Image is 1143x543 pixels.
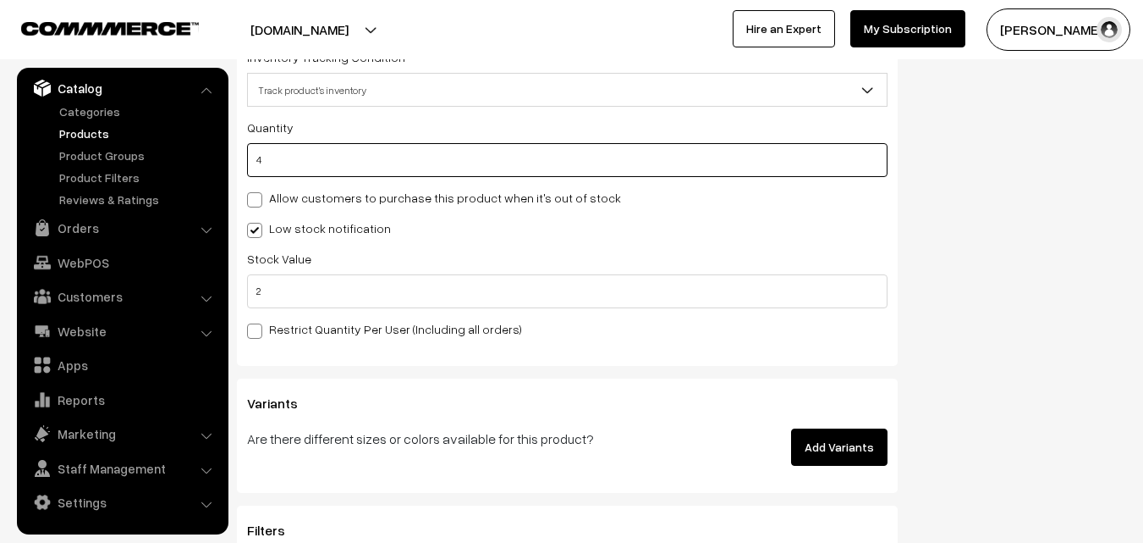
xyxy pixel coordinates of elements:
label: Allow customers to purchase this product when it's out of stock [247,189,621,207]
input: Quantity [247,143,887,177]
a: Categories [55,103,223,120]
label: Restrict Quantity Per User (Including all orders) [247,320,522,338]
span: Variants [247,395,318,412]
a: My Subscription [850,10,965,47]
a: COMMMERCE [21,17,169,37]
img: user [1096,17,1122,42]
input: Stock Value [247,274,887,308]
a: Reports [21,385,223,415]
label: Stock Value [247,250,311,268]
button: Add Variants [791,429,887,466]
a: Catalog [21,73,223,103]
p: Are there different sizes or colors available for this product? [247,429,665,449]
a: WebPOS [21,247,223,278]
label: Quantity [247,119,294,136]
a: Orders [21,213,223,243]
a: Customers [21,281,223,312]
a: Apps [21,350,223,380]
a: Hire an Expert [733,10,835,47]
button: [PERSON_NAME] [986,8,1130,51]
a: Website [21,316,223,346]
a: Settings [21,487,223,518]
img: COMMMERCE [21,22,199,35]
a: Marketing [21,418,223,449]
span: Track product's inventory [248,75,887,105]
span: Filters [247,522,305,539]
a: Products [55,125,223,142]
a: Staff Management [21,453,223,484]
span: Track product's inventory [247,73,887,107]
label: Low stock notification [247,219,391,237]
button: [DOMAIN_NAME] [191,8,408,51]
a: Product Groups [55,147,223,164]
a: Product Filters [55,169,223,186]
a: Reviews & Ratings [55,191,223,208]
